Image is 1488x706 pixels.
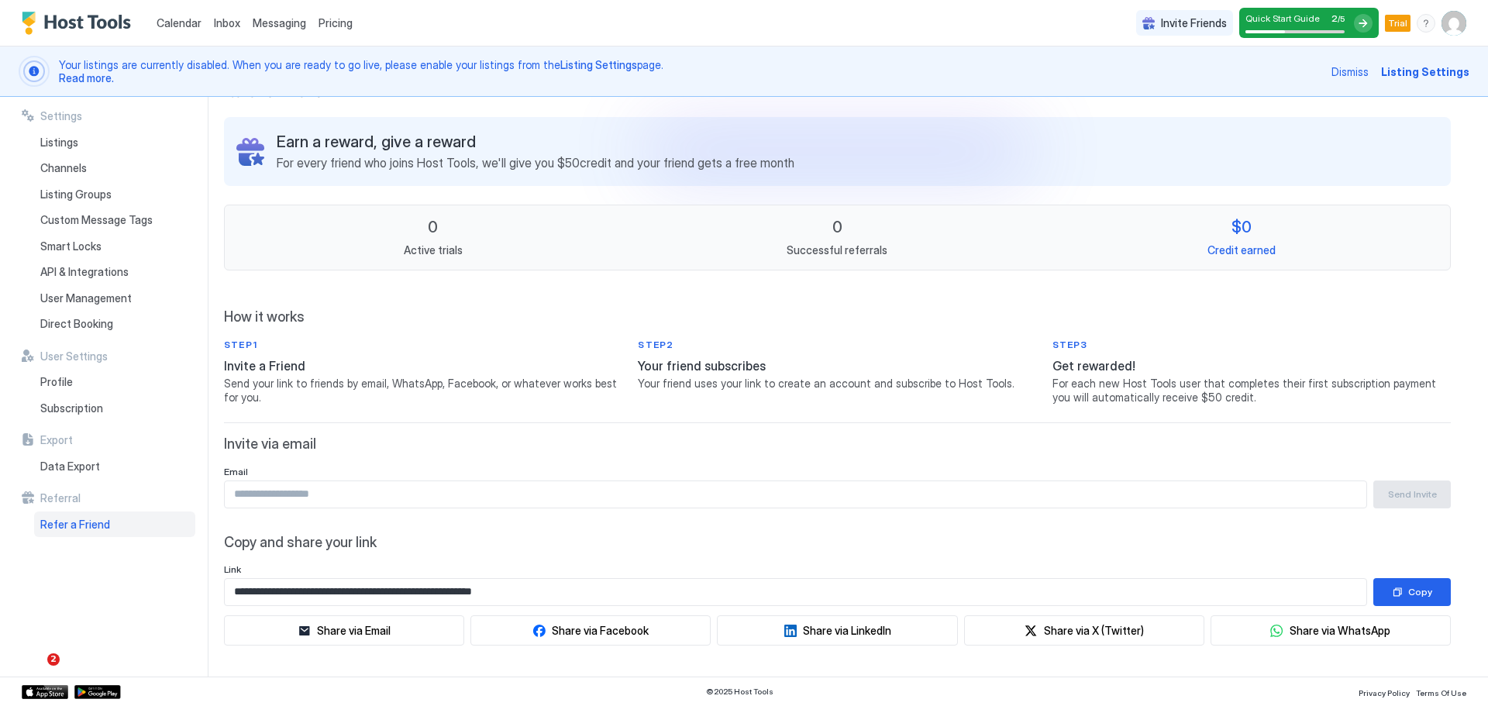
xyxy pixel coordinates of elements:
span: User Settings [40,350,108,363]
input: Input Field [225,579,1366,605]
span: Messaging [253,16,306,29]
span: For every friend who joins Host Tools, we'll give you $ 50 credit and your friend gets a free month [277,155,794,170]
a: Subscription [34,395,195,422]
span: Invite a Friend [224,358,622,374]
span: Data Export [40,460,100,474]
div: Share via LinkedIn [803,622,891,639]
a: Listing Settings [560,58,637,71]
input: Input Field [225,481,1366,508]
div: Share via WhatsApp [1290,622,1390,639]
span: Listings [40,136,78,150]
a: Inbox [214,15,240,31]
a: Data Export [34,453,195,480]
span: STEP 1 [224,338,622,352]
span: 2 [1331,12,1338,24]
span: Your listings are currently disabled. When you are ready to go live, please enable your listings ... [59,58,1322,85]
span: Trial [1388,16,1407,30]
span: Your friend uses your link to create an account and subscribe to Host Tools. [638,377,1036,391]
span: For each new Host Tools user that completes their first subscription payment you will automatical... [1052,377,1451,404]
span: STEP 2 [638,338,1036,352]
span: Get rewarded! [1052,358,1451,374]
button: Share via LinkedIn [717,615,957,646]
span: Export [40,433,73,447]
span: Invite via email [224,436,1451,453]
span: Listing Groups [40,188,112,201]
a: Google Play Store [74,685,121,699]
div: Share via Facebook [552,622,649,639]
a: Terms Of Use [1416,684,1466,700]
button: Share via Facebook [532,622,649,639]
button: Share via X (Twitter) [1025,622,1144,639]
span: Channels [40,161,87,175]
span: Smart Locks [40,239,102,253]
div: menu [1417,14,1435,33]
a: Direct Booking [34,311,195,337]
span: Pricing [319,16,353,30]
span: Refer a Friend [40,518,110,532]
a: Messaging [253,15,306,31]
span: API & Integrations [40,265,129,279]
button: Share via Email [298,622,391,639]
span: Quick Start Guide [1245,12,1320,24]
span: Send your link to friends by email, WhatsApp, Facebook, or whatever works best for you. [224,377,622,404]
span: Subscription [40,401,103,415]
a: App Store [22,685,68,699]
span: Copy and share your link [224,534,1451,552]
span: / 5 [1338,14,1345,24]
div: Share via Email [317,622,391,639]
div: Dismiss [1331,64,1369,80]
span: Credit earned [1207,243,1276,257]
span: $0 [1231,218,1252,237]
span: Successful referrals [787,243,887,257]
div: Listing Settings [1381,64,1469,80]
span: Privacy Policy [1359,688,1410,697]
span: Terms Of Use [1416,688,1466,697]
span: How it works [224,308,1451,326]
a: Listing Groups [34,181,195,208]
button: Share via WhatsApp [1270,622,1390,639]
a: Listings [34,129,195,156]
span: Refer a Friend [224,78,324,102]
div: Send Invite [1388,487,1437,501]
a: Channels [34,155,195,181]
iframe: Intercom live chat [15,653,53,691]
span: 0 [832,218,842,237]
button: Share via Email [224,615,464,646]
span: Invite Friends [1161,16,1227,30]
button: Share via LinkedIn [784,622,891,639]
a: Privacy Policy [1359,684,1410,700]
span: Link [224,563,241,575]
div: Share via X (Twitter) [1044,622,1144,639]
span: Earn a reward, give a reward [277,133,794,152]
span: Custom Message Tags [40,213,153,227]
a: Read more. [59,71,114,84]
span: © 2025 Host Tools [706,687,773,697]
span: Settings [40,109,82,123]
span: Email [224,466,248,477]
span: 0 [428,218,438,237]
a: Custom Message Tags [34,207,195,233]
span: User Management [40,291,132,305]
button: Send Invite [1373,480,1451,508]
span: Active trials [404,243,463,257]
span: Calendar [157,16,201,29]
span: Referral [40,491,81,505]
a: Refer a Friend [34,511,195,538]
button: Share via WhatsApp [1211,615,1451,646]
button: Share via Facebook [470,615,711,646]
a: Calendar [157,15,201,31]
a: API & Integrations [34,259,195,285]
div: User profile [1441,11,1466,36]
span: 2 [47,653,60,666]
span: Direct Booking [40,317,113,331]
span: Your friend subscribes [638,358,1036,374]
button: Copy [1373,578,1451,606]
span: STEP 3 [1052,338,1451,352]
span: Profile [40,375,73,389]
div: Host Tools Logo [22,12,138,35]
